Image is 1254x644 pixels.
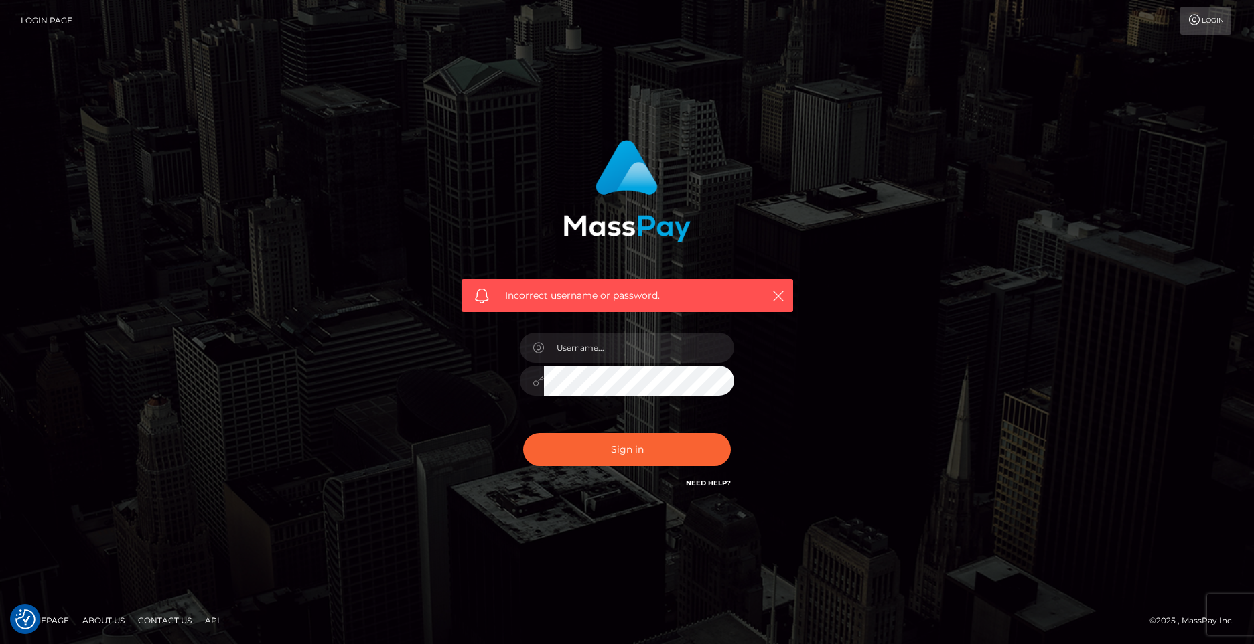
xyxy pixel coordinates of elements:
[544,333,734,363] input: Username...
[523,433,731,466] button: Sign in
[15,609,36,629] img: Revisit consent button
[505,289,750,303] span: Incorrect username or password.
[133,610,197,631] a: Contact Us
[15,609,36,629] button: Consent Preferences
[77,610,130,631] a: About Us
[1149,613,1244,628] div: © 2025 , MassPay Inc.
[1180,7,1231,35] a: Login
[563,140,691,242] img: MassPay Login
[15,610,74,631] a: Homepage
[686,479,731,487] a: Need Help?
[21,7,72,35] a: Login Page
[200,610,225,631] a: API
